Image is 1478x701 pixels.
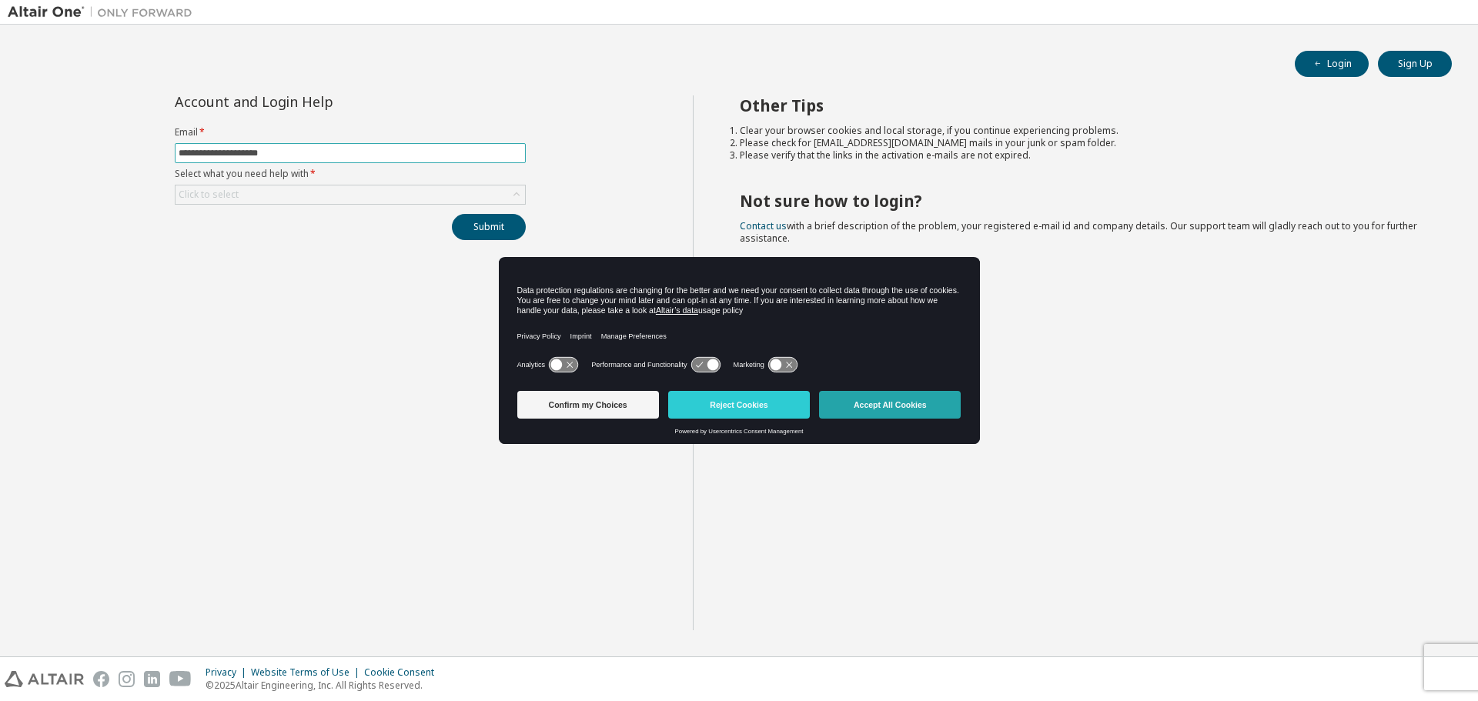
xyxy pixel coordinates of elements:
div: Click to select [176,185,525,204]
h2: Other Tips [740,95,1425,115]
div: Cookie Consent [364,666,443,679]
li: Please verify that the links in the activation e-mails are not expired. [740,149,1425,162]
div: Account and Login Help [175,95,456,108]
li: Clear your browser cookies and local storage, if you continue experiencing problems. [740,125,1425,137]
span: with a brief description of the problem, your registered e-mail id and company details. Our suppo... [740,219,1417,245]
p: © 2025 Altair Engineering, Inc. All Rights Reserved. [206,679,443,692]
img: youtube.svg [169,671,192,687]
img: facebook.svg [93,671,109,687]
img: altair_logo.svg [5,671,84,687]
div: Website Terms of Use [251,666,364,679]
li: Please check for [EMAIL_ADDRESS][DOMAIN_NAME] mails in your junk or spam folder. [740,137,1425,149]
h2: Not sure how to login? [740,191,1425,211]
img: linkedin.svg [144,671,160,687]
button: Login [1295,51,1369,77]
label: Select what you need help with [175,168,526,180]
img: Altair One [8,5,200,20]
img: instagram.svg [119,671,135,687]
label: Email [175,126,526,139]
button: Sign Up [1378,51,1452,77]
a: Contact us [740,219,787,232]
div: Click to select [179,189,239,201]
div: Privacy [206,666,251,679]
button: Submit [452,214,526,240]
